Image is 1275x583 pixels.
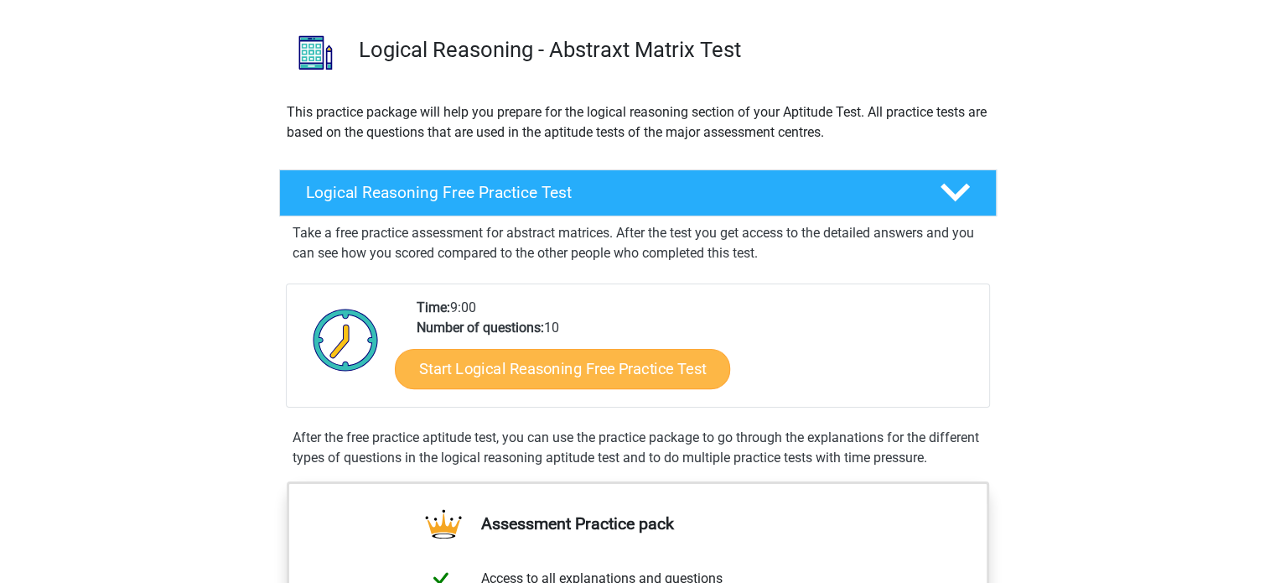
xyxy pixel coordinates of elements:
[293,223,983,263] p: Take a free practice assessment for abstract matrices. After the test you get access to the detai...
[303,298,388,382] img: Clock
[417,320,544,336] b: Number of questions:
[287,102,989,143] p: This practice package will help you prepare for the logical reasoning section of your Aptitude Te...
[280,17,351,88] img: logical reasoning
[286,428,990,468] div: After the free practice aptitude test, you can use the practice package to go through the explana...
[272,169,1003,216] a: Logical Reasoning Free Practice Test
[417,299,450,315] b: Time:
[359,37,983,63] h3: Logical Reasoning - Abstraxt Matrix Test
[404,298,988,407] div: 9:00 10
[306,183,913,202] h4: Logical Reasoning Free Practice Test
[395,348,730,388] a: Start Logical Reasoning Free Practice Test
